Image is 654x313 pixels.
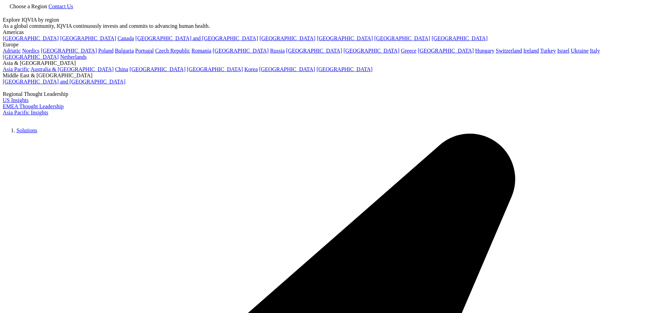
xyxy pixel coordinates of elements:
div: Europe [3,42,651,48]
a: Asia Pacific [3,66,30,72]
a: Czech Republic [155,48,190,54]
a: Switzerland [496,48,522,54]
a: [GEOGRAPHIC_DATA] [3,54,59,60]
a: Bulgaria [115,48,134,54]
a: [GEOGRAPHIC_DATA] [187,66,243,72]
div: Asia & [GEOGRAPHIC_DATA] [3,60,651,66]
a: Hungary [475,48,494,54]
a: [GEOGRAPHIC_DATA] [286,48,342,54]
a: Russia [270,48,285,54]
a: Nordics [22,48,39,54]
a: [GEOGRAPHIC_DATA] [60,35,116,41]
a: [GEOGRAPHIC_DATA] [213,48,269,54]
a: Canada [117,35,134,41]
div: Regional Thought Leadership [3,91,651,97]
a: [GEOGRAPHIC_DATA] [259,66,315,72]
div: Explore IQVIA by region [3,17,651,23]
a: China [115,66,128,72]
a: [GEOGRAPHIC_DATA] [374,35,430,41]
a: Poland [98,48,113,54]
a: [GEOGRAPHIC_DATA] [317,35,373,41]
a: EMEA Thought Leadership [3,103,64,109]
a: [GEOGRAPHIC_DATA] [418,48,474,54]
a: US Insights [3,97,28,103]
a: Ukraine [571,48,589,54]
a: Ireland [524,48,539,54]
a: [GEOGRAPHIC_DATA] [344,48,400,54]
a: [GEOGRAPHIC_DATA] and [GEOGRAPHIC_DATA] [135,35,258,41]
a: Portugal [135,48,154,54]
a: Korea [244,66,258,72]
a: Netherlands [60,54,87,60]
a: Israel [557,48,570,54]
a: Asia Pacific Insights [3,110,48,115]
a: [GEOGRAPHIC_DATA] [41,48,97,54]
div: Americas [3,29,651,35]
a: [GEOGRAPHIC_DATA] [129,66,185,72]
a: Turkey [540,48,556,54]
a: [GEOGRAPHIC_DATA] [317,66,372,72]
a: Adriatic [3,48,21,54]
a: [GEOGRAPHIC_DATA] [432,35,487,41]
a: [GEOGRAPHIC_DATA] and [GEOGRAPHIC_DATA] [3,79,125,85]
div: Middle East & [GEOGRAPHIC_DATA] [3,72,651,79]
span: Choose a Region [10,3,47,9]
a: Contact Us [48,3,73,9]
a: [GEOGRAPHIC_DATA] [3,35,59,41]
a: Romania [192,48,211,54]
a: [GEOGRAPHIC_DATA] [260,35,315,41]
a: Solutions [16,127,37,133]
a: Italy [590,48,600,54]
a: Australia & [GEOGRAPHIC_DATA] [31,66,114,72]
a: Greece [401,48,416,54]
div: As a global community, IQVIA continuously invests and commits to advancing human health. [3,23,651,29]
